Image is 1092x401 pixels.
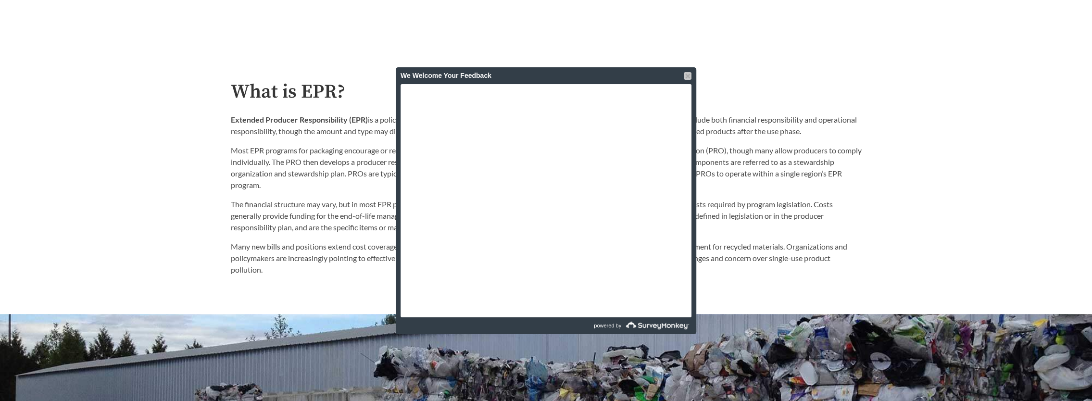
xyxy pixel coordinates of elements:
[231,241,862,276] p: Many new bills and positions extend cost coverage to include outreach and education, infrastructu...
[231,81,862,103] h2: What is EPR?
[231,199,862,233] p: The financial structure may vary, but in most EPR programs producers pay fees to the PRO. The PRO...
[231,115,368,124] strong: Extended Producer Responsibility (EPR)
[594,317,621,334] span: powered by
[547,317,691,334] a: powered by
[401,67,691,84] div: We Welcome Your Feedback
[231,114,862,137] p: is a policy approach that assigns producers responsibility for the end-of-life of products. This ...
[231,145,862,191] p: Most EPR programs for packaging encourage or require producers of packaging products to join a co...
